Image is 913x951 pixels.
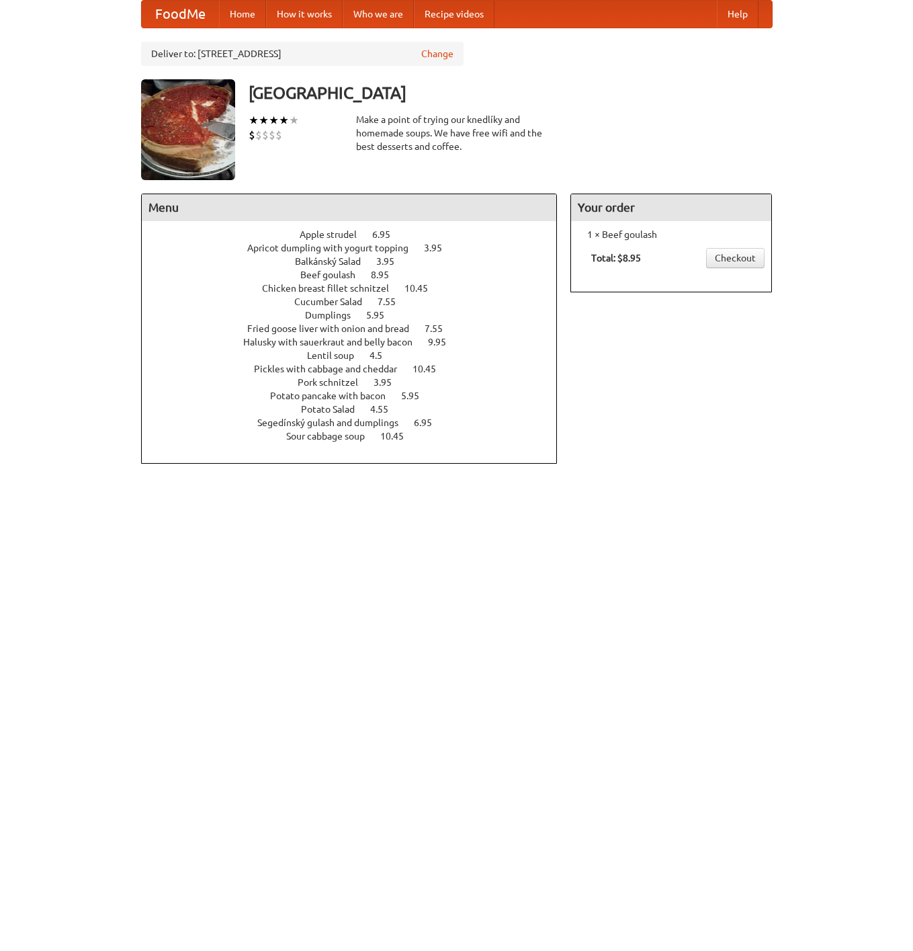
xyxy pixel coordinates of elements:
[295,256,374,267] span: Balkánský Salad
[378,296,409,307] span: 7.55
[275,128,282,142] li: $
[249,128,255,142] li: $
[371,270,402,280] span: 8.95
[356,113,558,153] div: Make a point of trying our knedlíky and homemade soups. We have free wifi and the best desserts a...
[286,431,378,442] span: Sour cabbage soup
[289,113,299,128] li: ★
[259,113,269,128] li: ★
[262,128,269,142] li: $
[305,310,409,321] a: Dumplings 5.95
[295,256,419,267] a: Balkánský Salad 3.95
[286,431,429,442] a: Sour cabbage soup 10.45
[243,337,471,347] a: Halusky with sauerkraut and belly bacon 9.95
[300,270,369,280] span: Beef goulash
[401,390,433,401] span: 5.95
[300,229,415,240] a: Apple strudel 6.95
[370,404,402,415] span: 4.55
[257,417,412,428] span: Segedínský gulash and dumplings
[380,431,417,442] span: 10.45
[269,113,279,128] li: ★
[578,228,765,241] li: 1 × Beef goulash
[141,79,235,180] img: angular.jpg
[374,377,405,388] span: 3.95
[428,337,460,347] span: 9.95
[257,417,457,428] a: Segedínský gulash and dumplings 6.95
[412,364,449,374] span: 10.45
[404,283,441,294] span: 10.45
[425,323,456,334] span: 7.55
[300,270,414,280] a: Beef goulash 8.95
[421,47,453,60] a: Change
[369,350,396,361] span: 4.5
[262,283,402,294] span: Chicken breast fillet schnitzel
[300,229,370,240] span: Apple strudel
[279,113,289,128] li: ★
[294,296,421,307] a: Cucumber Salad 7.55
[717,1,758,28] a: Help
[243,337,426,347] span: Halusky with sauerkraut and belly bacon
[294,296,376,307] span: Cucumber Salad
[376,256,408,267] span: 3.95
[254,364,461,374] a: Pickles with cabbage and cheddar 10.45
[247,323,468,334] a: Fried goose liver with onion and bread 7.55
[219,1,266,28] a: Home
[298,377,417,388] a: Pork schnitzel 3.95
[571,194,771,221] h4: Your order
[249,79,773,106] h3: [GEOGRAPHIC_DATA]
[301,404,368,415] span: Potato Salad
[706,248,765,268] a: Checkout
[262,283,453,294] a: Chicken breast fillet schnitzel 10.45
[142,1,219,28] a: FoodMe
[305,310,364,321] span: Dumplings
[247,323,423,334] span: Fried goose liver with onion and bread
[298,377,372,388] span: Pork schnitzel
[591,253,641,263] b: Total: $8.95
[247,243,467,253] a: Apricot dumpling with yogurt topping 3.95
[270,390,444,401] a: Potato pancake with bacon 5.95
[141,42,464,66] div: Deliver to: [STREET_ADDRESS]
[270,390,399,401] span: Potato pancake with bacon
[414,417,445,428] span: 6.95
[414,1,494,28] a: Recipe videos
[254,364,410,374] span: Pickles with cabbage and cheddar
[142,194,557,221] h4: Menu
[366,310,398,321] span: 5.95
[247,243,422,253] span: Apricot dumpling with yogurt topping
[301,404,413,415] a: Potato Salad 4.55
[249,113,259,128] li: ★
[372,229,404,240] span: 6.95
[307,350,407,361] a: Lentil soup 4.5
[255,128,262,142] li: $
[307,350,367,361] span: Lentil soup
[424,243,455,253] span: 3.95
[269,128,275,142] li: $
[343,1,414,28] a: Who we are
[266,1,343,28] a: How it works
